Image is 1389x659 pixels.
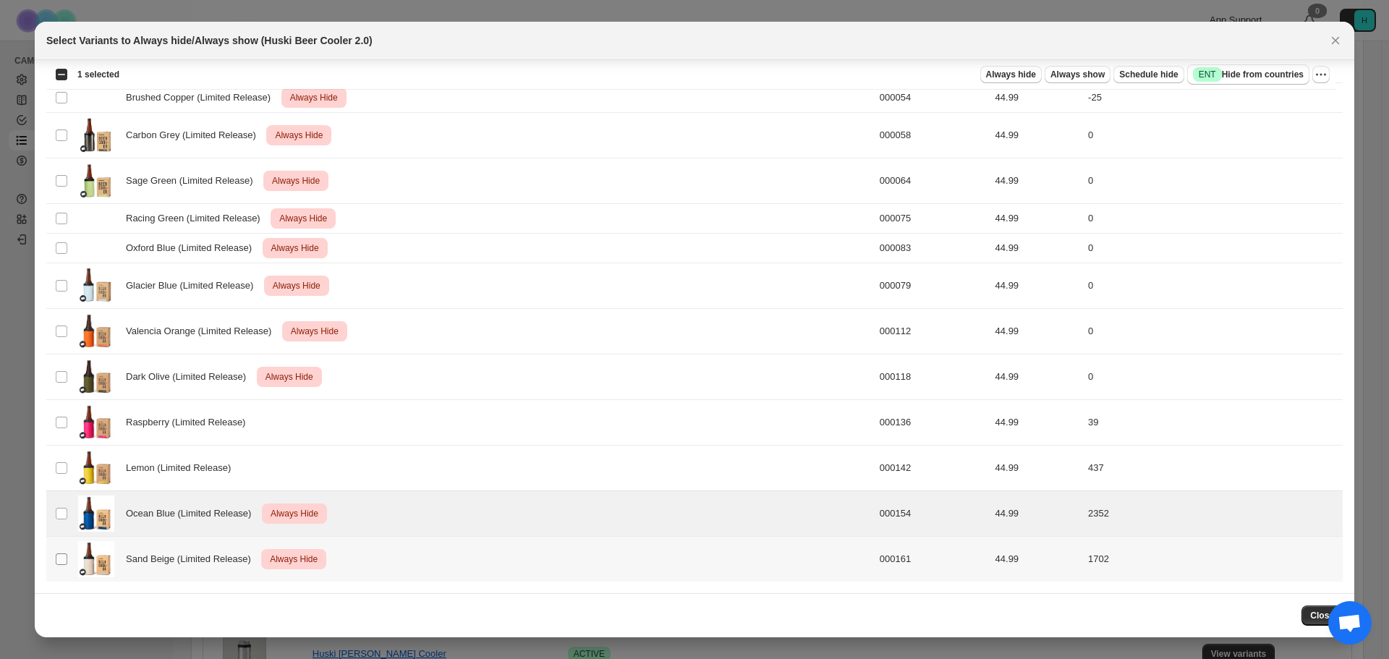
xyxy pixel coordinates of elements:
[1193,67,1304,82] span: Hide from countries
[126,279,261,293] span: Glacier Blue (Limited Release)
[875,354,991,400] td: 000118
[78,496,114,532] img: Beer_Cooler_2.0_-_Ocean_Blue_2000x2000_72dpi.jpg
[78,268,114,304] img: Blue_Collection_Box_Clear_Cut_-_Beer_Cooler_2.0_-_Glacier_Blue_-_001.jpg
[126,324,279,339] span: Valencia Orange (Limited Release)
[991,446,1084,491] td: 44.99
[78,404,114,441] img: Beer_Cooler_2.0_-_Raspberry.jpg
[1084,263,1343,309] td: 0
[1312,66,1330,83] button: More actions
[875,83,991,113] td: 000054
[288,323,341,340] span: Always Hide
[991,234,1084,263] td: 44.99
[1084,446,1343,491] td: 437
[875,263,991,309] td: 000079
[991,204,1084,234] td: 44.99
[991,158,1084,204] td: 44.99
[1084,234,1343,263] td: 0
[126,552,259,566] span: Sand Beige (Limited Release)
[1301,605,1343,626] button: Close
[1050,69,1105,80] span: Always show
[263,368,316,386] span: Always Hide
[1328,601,1372,645] a: Open chat
[1084,354,1343,400] td: 0
[986,69,1036,80] span: Always hide
[875,113,991,158] td: 000058
[78,359,114,395] img: BC_6ed5c71e-0fa7-4136-97f0-e478114907d7.jpg
[78,163,114,199] img: beercooler_SAGE_GREEN1.2.jpg
[1113,66,1184,83] button: Schedule hide
[77,69,119,80] span: 1 selected
[1084,113,1343,158] td: 0
[268,239,322,257] span: Always Hide
[1310,610,1334,621] span: Close
[875,309,991,354] td: 000112
[1084,537,1343,582] td: 1702
[991,400,1084,446] td: 44.99
[272,127,326,144] span: Always Hide
[980,66,1042,83] button: Always hide
[1199,69,1216,80] span: ENT
[78,117,114,153] img: Ion_Collection_Box_Clear_Cut_-_Beer_Cooler_2.0_-_Carbon_Grey_-_001.png
[991,491,1084,537] td: 44.99
[875,491,991,537] td: 000154
[126,90,279,105] span: Brushed Copper (Limited Release)
[78,313,114,349] img: Orange_-_BC.jpg
[270,277,323,294] span: Always Hide
[126,415,253,430] span: Raspberry (Limited Release)
[991,537,1084,582] td: 44.99
[1084,491,1343,537] td: 2352
[991,309,1084,354] td: 44.99
[875,234,991,263] td: 000083
[126,128,264,143] span: Carbon Grey (Limited Release)
[1187,64,1309,85] button: SuccessENTHide from countries
[78,541,114,577] img: Beer_Cooler_2.0_-_Sand_Beige_2000x2000_72dpi.jpg
[126,370,254,384] span: Dark Olive (Limited Release)
[1084,83,1343,113] td: -25
[991,83,1084,113] td: 44.99
[991,113,1084,158] td: 44.99
[1045,66,1110,83] button: Always show
[78,450,114,486] img: Beer_Cooler_2.0_-_Lemon.jpg
[126,211,268,226] span: Racing Green (Limited Release)
[1084,400,1343,446] td: 39
[875,400,991,446] td: 000136
[126,461,239,475] span: Lemon (Limited Release)
[875,537,991,582] td: 000161
[276,210,330,227] span: Always Hide
[1084,309,1343,354] td: 0
[46,33,373,48] h2: Select Variants to Always hide/Always show (Huski Beer Cooler 2.0)
[126,174,260,188] span: Sage Green (Limited Release)
[287,89,341,106] span: Always Hide
[268,505,321,522] span: Always Hide
[1325,30,1346,51] button: Close
[269,172,323,190] span: Always Hide
[875,158,991,204] td: 000064
[875,204,991,234] td: 000075
[126,241,260,255] span: Oxford Blue (Limited Release)
[267,550,320,568] span: Always Hide
[991,354,1084,400] td: 44.99
[991,263,1084,309] td: 44.99
[1084,204,1343,234] td: 0
[875,446,991,491] td: 000142
[126,506,259,521] span: Ocean Blue (Limited Release)
[1084,158,1343,204] td: 0
[1119,69,1178,80] span: Schedule hide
